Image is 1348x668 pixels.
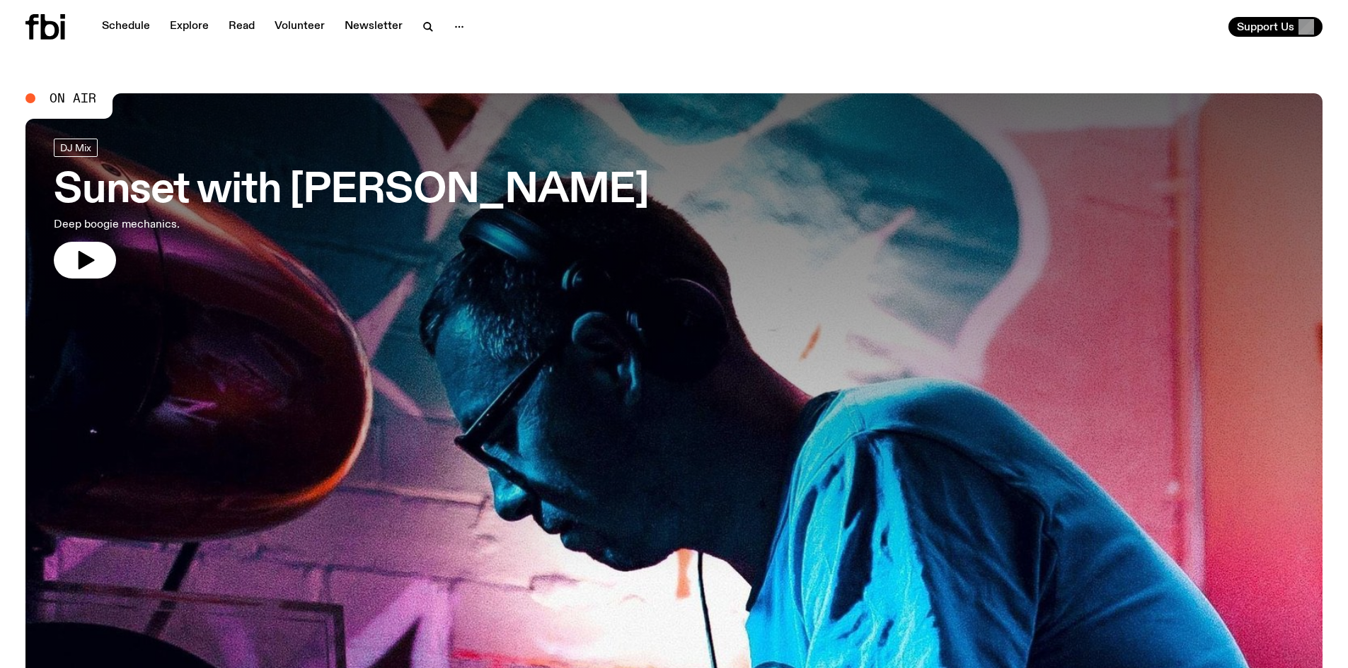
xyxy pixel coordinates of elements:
[1237,20,1294,33] span: Support Us
[266,17,333,37] a: Volunteer
[93,17,159,37] a: Schedule
[54,171,649,211] h3: Sunset with [PERSON_NAME]
[54,216,416,233] p: Deep boogie mechanics.
[50,92,96,105] span: On Air
[1228,17,1323,37] button: Support Us
[220,17,263,37] a: Read
[54,139,649,279] a: Sunset with [PERSON_NAME]Deep boogie mechanics.
[161,17,217,37] a: Explore
[54,139,98,157] a: DJ Mix
[60,142,91,153] span: DJ Mix
[336,17,411,37] a: Newsletter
